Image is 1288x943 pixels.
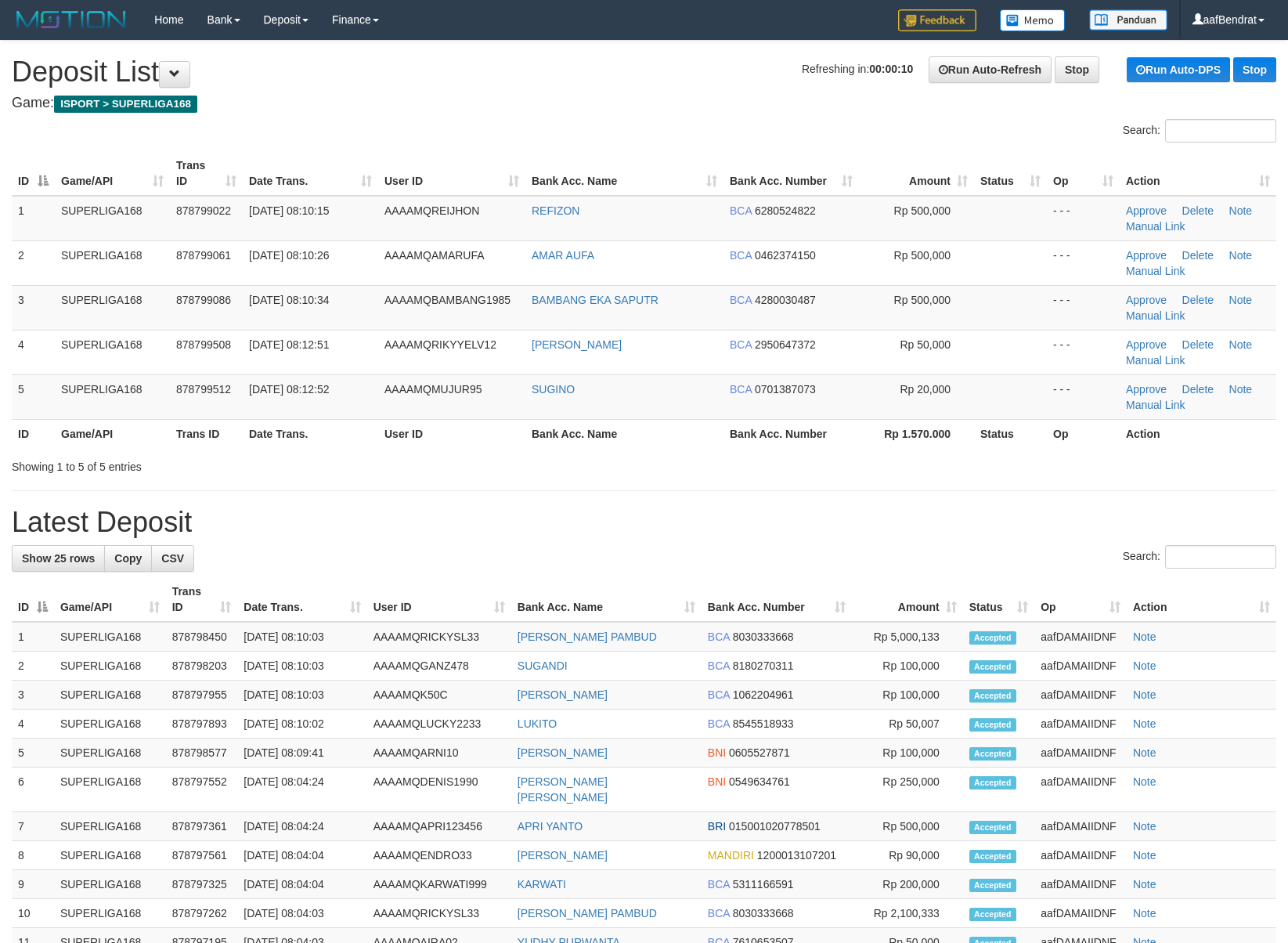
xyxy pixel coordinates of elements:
span: [DATE] 08:10:15 [249,204,329,217]
a: Delete [1182,338,1214,351]
a: Note [1133,849,1156,862]
td: [DATE] 08:10:02 [237,710,366,739]
span: Copy [114,552,142,565]
td: - - - [1047,196,1120,241]
span: AAAAMQREIJHON [384,204,479,217]
span: AAAAMQRIKYYELV12 [384,338,496,351]
span: Accepted [969,747,1016,761]
td: - - - [1047,330,1120,374]
td: 878797955 [166,681,238,710]
th: Amount: activate to sort column ascending [859,151,974,196]
td: 2 [12,652,54,681]
td: 1 [12,196,55,241]
th: Bank Acc. Name [525,419,723,448]
span: BCA [730,294,752,306]
span: BCA [730,204,752,217]
td: SUPERLIGA168 [54,739,166,768]
a: Manual Link [1126,220,1185,233]
span: 878799512 [176,383,231,396]
input: Search: [1165,545,1276,569]
th: Bank Acc. Number: activate to sort column ascending [702,577,852,622]
td: Rp 100,000 [852,681,963,710]
td: [DATE] 08:10:03 [237,622,366,652]
td: - - - [1047,374,1120,419]
span: AAAAMQMUJUR95 [384,383,482,396]
a: Stop [1055,56,1099,83]
td: aafDAMAIIDNF [1034,812,1127,841]
span: 878799061 [176,249,231,262]
td: [DATE] 08:10:03 [237,681,366,710]
a: Approve [1126,383,1167,396]
span: Accepted [969,689,1016,703]
span: BCA [730,249,752,262]
th: ID: activate to sort column descending [12,577,54,622]
td: Rp 90,000 [852,841,963,870]
th: Bank Acc. Name: activate to sort column ascending [525,151,723,196]
th: Status: activate to sort column ascending [963,577,1034,622]
td: 7 [12,812,54,841]
span: AAAAMQBAMBANG1985 [384,294,511,306]
span: Copy 8030333668 to clipboard [733,630,794,643]
th: Trans ID: activate to sort column ascending [166,577,238,622]
span: Copy 0605527871 to clipboard [729,746,790,759]
td: Rp 250,000 [852,768,963,812]
td: aafDAMAIIDNF [1034,899,1127,928]
td: SUPERLIGA168 [54,870,166,899]
span: Rp 500,000 [894,294,951,306]
td: 5 [12,739,54,768]
td: SUPERLIGA168 [54,622,166,652]
span: 878799022 [176,204,231,217]
span: [DATE] 08:10:26 [249,249,329,262]
td: 8 [12,841,54,870]
span: Copy 0549634761 to clipboard [729,775,790,788]
span: 878799086 [176,294,231,306]
span: [DATE] 08:12:51 [249,338,329,351]
span: Copy 1200013107201 to clipboard [757,849,836,862]
a: Delete [1182,294,1214,306]
td: [DATE] 08:04:03 [237,899,366,928]
span: Copy 6280524822 to clipboard [755,204,816,217]
td: 878797893 [166,710,238,739]
th: Status: activate to sort column ascending [974,151,1047,196]
a: SUGINO [532,383,575,396]
span: BCA [708,688,730,701]
a: Note [1133,630,1156,643]
a: Note [1133,907,1156,920]
span: Accepted [969,850,1016,863]
span: Accepted [969,908,1016,921]
th: User ID: activate to sort column ascending [378,151,525,196]
span: [DATE] 08:10:34 [249,294,329,306]
span: Copy 4280030487 to clipboard [755,294,816,306]
th: Amount: activate to sort column ascending [852,577,963,622]
th: Trans ID [170,419,243,448]
td: SUPERLIGA168 [54,768,166,812]
span: Accepted [969,776,1016,789]
span: Rp 20,000 [900,383,951,396]
td: 878797561 [166,841,238,870]
h4: Game: [12,96,1276,111]
th: Bank Acc. Number: activate to sort column ascending [723,151,859,196]
th: Date Trans.: activate to sort column ascending [243,151,378,196]
a: Note [1133,659,1156,672]
td: 4 [12,710,54,739]
a: AMAR AUFA [532,249,594,262]
a: KARWATI [518,878,566,891]
th: Status [974,419,1047,448]
span: Rp 500,000 [894,249,951,262]
span: Rp 50,000 [900,338,951,351]
span: Accepted [969,660,1016,674]
span: BCA [708,630,730,643]
a: Approve [1126,249,1167,262]
span: Copy 8030333668 to clipboard [733,907,794,920]
td: 1 [12,622,54,652]
td: SUPERLIGA168 [54,899,166,928]
th: User ID: activate to sort column ascending [367,577,511,622]
td: [DATE] 08:04:24 [237,768,366,812]
a: Note [1133,717,1156,730]
a: Delete [1182,383,1214,396]
span: Copy 5311166591 to clipboard [733,878,794,891]
td: 878797325 [166,870,238,899]
span: [DATE] 08:12:52 [249,383,329,396]
a: Note [1229,383,1253,396]
span: BCA [730,383,752,396]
